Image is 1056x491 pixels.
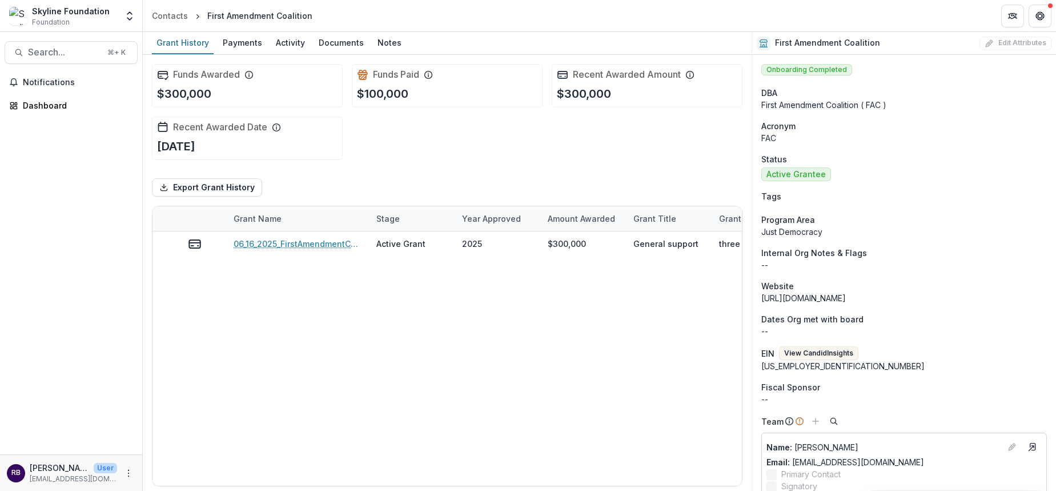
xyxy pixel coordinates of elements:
[627,206,712,231] div: Grant Title
[23,99,129,111] div: Dashboard
[147,7,317,24] nav: breadcrumb
[271,34,310,51] div: Activity
[173,122,267,133] h2: Recent Awarded Date
[766,456,924,468] a: Email: [EMAIL_ADDRESS][DOMAIN_NAME]
[766,457,790,467] span: Email:
[218,32,267,54] a: Payments
[30,462,89,474] p: [PERSON_NAME]
[373,32,406,54] a: Notes
[761,325,1047,337] p: --
[761,348,774,360] p: EIN
[147,7,192,24] a: Contacts
[5,41,138,64] button: Search...
[761,416,784,428] p: Team
[557,85,611,102] p: $300,000
[761,280,794,292] span: Website
[766,170,826,179] span: Active Grantee
[761,190,781,202] span: Tags
[455,206,541,231] div: Year approved
[370,213,407,225] div: Stage
[712,213,770,225] div: Grant Term
[357,85,408,102] p: $100,000
[761,360,1047,372] div: [US_EMPLOYER_IDENTIFICATION_NUMBER]
[218,34,267,51] div: Payments
[548,238,586,250] div: $300,000
[766,441,1001,453] p: [PERSON_NAME]
[314,34,368,51] div: Documents
[373,34,406,51] div: Notes
[761,87,777,99] span: DBA
[188,237,202,251] button: view-payments
[541,213,622,225] div: Amount Awarded
[761,214,815,226] span: Program Area
[5,96,138,115] a: Dashboard
[761,259,1047,271] p: --
[105,46,128,59] div: ⌘ + K
[227,213,288,225] div: Grant Name
[122,466,135,480] button: More
[761,64,852,75] span: Onboarding Completed
[455,213,528,225] div: Year approved
[152,178,262,197] button: Export Grant History
[234,238,363,250] a: 06_16_2025_FirstAmendmentCoalition_$300,000
[712,206,798,231] div: Grant Term
[5,73,138,91] button: Notifications
[761,393,1047,405] div: --
[370,206,455,231] div: Stage
[157,138,195,155] p: [DATE]
[227,206,370,231] div: Grant Name
[761,120,796,132] span: Acronym
[314,32,368,54] a: Documents
[781,468,841,480] span: Primary Contact
[94,463,117,473] p: User
[761,313,864,325] span: Dates Org met with board
[541,206,627,231] div: Amount Awarded
[761,247,867,259] span: Internal Org Notes & Flags
[30,474,117,484] p: [EMAIL_ADDRESS][DOMAIN_NAME]
[1023,438,1042,456] a: Go to contact
[157,85,211,102] p: $300,000
[766,442,792,452] span: Name :
[827,414,841,428] button: Search
[761,226,1047,238] p: Just Democracy
[1005,440,1019,454] button: Edit
[761,153,787,165] span: Status
[376,238,425,250] div: Active Grant
[152,10,188,22] div: Contacts
[775,38,880,48] h2: First Amendment Coalition
[1001,5,1024,27] button: Partners
[152,32,214,54] a: Grant History
[11,469,21,477] div: Rose Brookhouse
[23,78,133,87] span: Notifications
[122,5,138,27] button: Open entity switcher
[207,10,312,22] div: First Amendment Coalition
[462,238,482,250] div: 2025
[979,37,1051,50] button: Edit Attributes
[373,69,419,80] h2: Funds Paid
[152,34,214,51] div: Grant History
[173,69,240,80] h2: Funds Awarded
[719,238,765,250] div: three years
[9,7,27,25] img: Skyline Foundation
[761,381,820,393] span: Fiscal Sponsor
[1029,5,1051,27] button: Get Help
[32,5,110,17] div: Skyline Foundation
[633,238,698,250] div: General support
[32,17,70,27] span: Foundation
[271,32,310,54] a: Activity
[627,213,683,225] div: Grant Title
[28,47,101,58] span: Search...
[761,293,846,303] a: [URL][DOMAIN_NAME]
[761,99,1047,111] div: First Amendment Coalition ( FAC )
[761,132,1047,144] p: FAC
[809,414,822,428] button: Add
[573,69,681,80] h2: Recent Awarded Amount
[766,441,1001,453] a: Name: [PERSON_NAME]
[779,346,858,360] button: View CandidInsights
